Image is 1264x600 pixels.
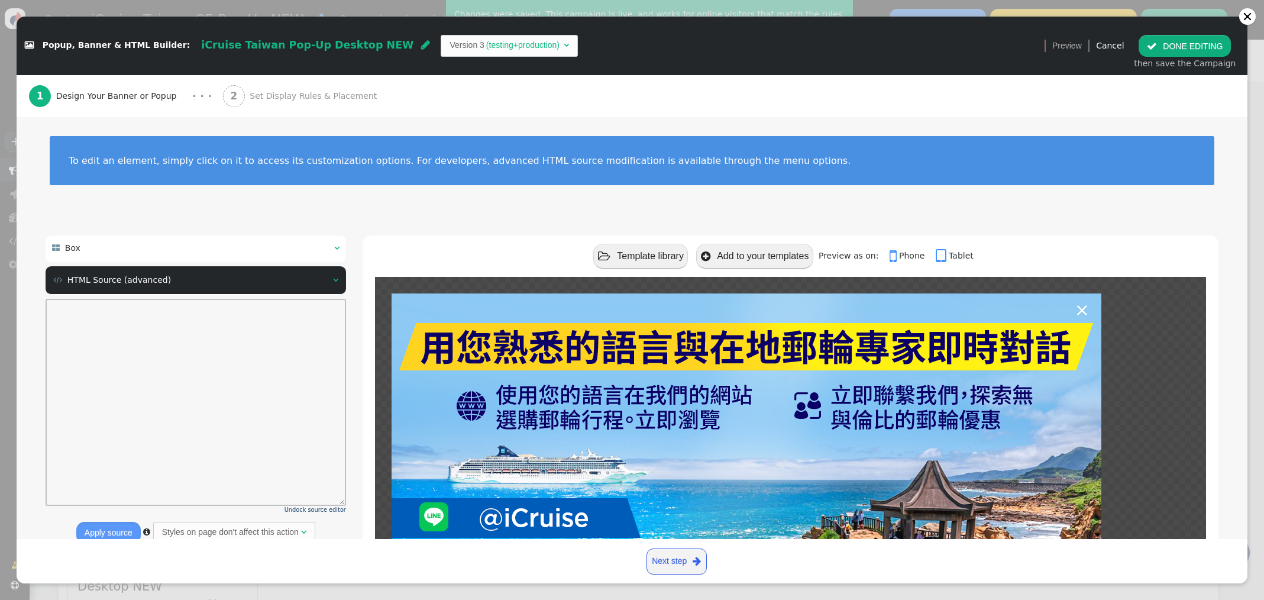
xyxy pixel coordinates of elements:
a: Tablet [936,251,974,260]
button: DONE EDITING [1139,35,1231,56]
span:  [334,244,340,252]
a: Next step [646,549,707,575]
a: 1 Design Your Banner or Popup · · · [29,75,223,117]
span:  [598,251,610,262]
div: · · · [192,88,212,104]
span:  [890,248,899,264]
button: Template library [593,244,688,268]
button: Apply source [76,522,141,543]
span: iCruise Taiwan Pop-Up Desktop NEW [201,39,413,51]
div: Styles on page don't affect this action [162,526,299,538]
a: 2 Set Display Rules & Placement [223,75,403,117]
td: (testing+production) [484,39,561,51]
span:  [301,528,306,536]
span: Box [65,243,80,253]
button: Add to your templates [696,244,813,268]
span:  [693,554,701,569]
span:  [25,41,34,50]
a: Preview [1052,35,1082,56]
b: 2 [230,90,237,102]
span: Set Display Rules & Placement [250,90,382,102]
span: Popup, Banner & HTML Builder: [43,41,190,50]
span:  [936,248,949,264]
div: To edit an element, simply click on it to access its customization options. For developers, advan... [69,155,1195,166]
span:  [701,251,710,262]
span:  [143,528,150,536]
a: Cancel [1096,41,1124,50]
span: Design Your Banner or Popup [56,90,182,102]
a: Undock source editor [285,507,346,513]
div: then save the Campaign [1134,57,1236,70]
td: Version 3 [450,39,484,51]
span:  [333,276,338,284]
span:  [421,40,430,50]
a: Phone [890,251,933,260]
b: 1 [37,90,44,102]
span: HTML Source (advanced) [67,275,171,285]
span:  [1147,41,1157,51]
span:  [52,244,60,252]
span: × [1075,299,1090,320]
span: Preview as on: [819,251,887,260]
span:  [53,276,62,284]
span:  [564,41,569,49]
span: Preview [1052,40,1082,52]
